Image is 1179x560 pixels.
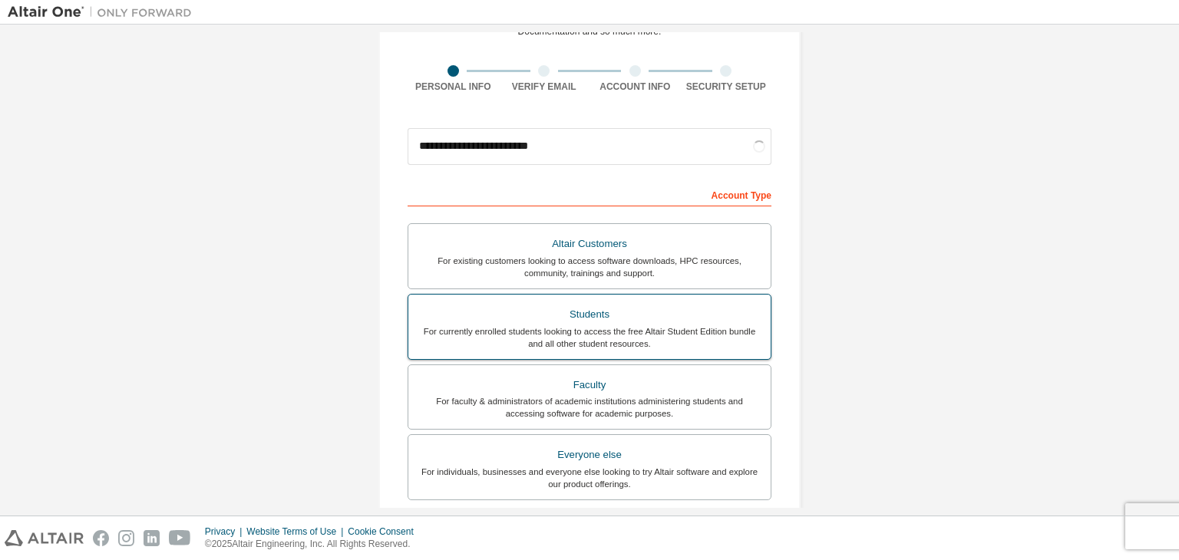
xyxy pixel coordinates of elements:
[408,182,771,206] div: Account Type
[681,81,772,93] div: Security Setup
[418,395,761,420] div: For faculty & administrators of academic institutions administering students and accessing softwa...
[205,525,246,538] div: Privacy
[205,538,423,551] p: © 2025 Altair Engineering, Inc. All Rights Reserved.
[348,525,422,538] div: Cookie Consent
[418,325,761,350] div: For currently enrolled students looking to access the free Altair Student Edition bundle and all ...
[418,255,761,279] div: For existing customers looking to access software downloads, HPC resources, community, trainings ...
[418,304,761,325] div: Students
[169,530,191,546] img: youtube.svg
[589,81,681,93] div: Account Info
[118,530,134,546] img: instagram.svg
[418,374,761,396] div: Faculty
[418,466,761,490] div: For individuals, businesses and everyone else looking to try Altair software and explore our prod...
[418,233,761,255] div: Altair Customers
[408,81,499,93] div: Personal Info
[5,530,84,546] img: altair_logo.svg
[93,530,109,546] img: facebook.svg
[418,444,761,466] div: Everyone else
[144,530,160,546] img: linkedin.svg
[246,525,348,538] div: Website Terms of Use
[499,81,590,93] div: Verify Email
[8,5,200,20] img: Altair One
